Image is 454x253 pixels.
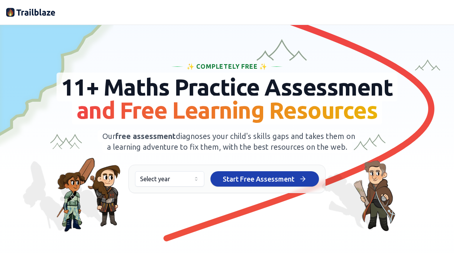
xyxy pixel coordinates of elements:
[77,97,378,123] span: and Free Learning Resources
[6,6,55,18] img: Trailblaze
[187,62,267,71] span: ✨ Completely Free ✨
[57,73,398,124] span: 11+ Maths Practice Assessment
[98,130,360,153] span: Our diagnoses your child's skills gaps and takes them on a learning adventure to fix them, with t...
[115,132,176,141] span: free assessment
[210,171,319,187] button: Start Free Assessment
[223,174,294,184] span: Start Free Assessment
